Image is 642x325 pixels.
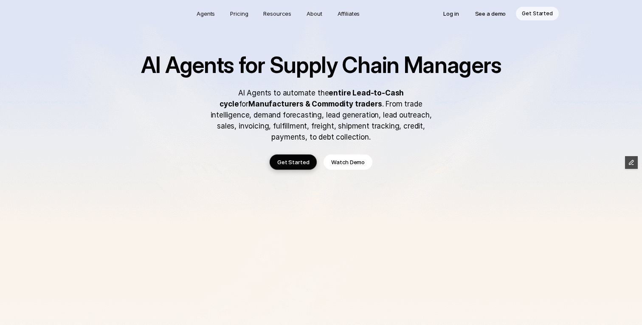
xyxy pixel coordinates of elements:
p: Pricing [230,9,248,18]
p: Get Started [522,9,553,18]
a: About [301,7,327,20]
a: Log in [437,7,465,20]
a: Resources [258,7,296,20]
a: Pricing [225,7,253,20]
p: Log in [443,9,459,18]
p: AI Agents to automate the for . From trade intelligence, demand forecasting, lead generation, lea... [202,87,440,143]
p: Agents [197,9,215,18]
p: Watch Demo [331,158,365,166]
p: Get Started [277,158,310,166]
a: Get Started [516,7,559,20]
a: Watch Demo [324,154,372,170]
strong: Manufacturers & Commodity traders [248,100,382,108]
a: Agents [191,7,220,20]
h1: AI Agents for Supply Chain Managers [134,53,508,77]
a: Get Started [270,154,317,170]
a: Affiliates [332,7,365,20]
p: Affiliates [338,9,360,18]
p: About [307,9,322,18]
p: See a demo [475,9,506,18]
p: Resources [263,9,291,18]
a: See a demo [469,7,512,20]
button: Edit Framer Content [625,156,638,169]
